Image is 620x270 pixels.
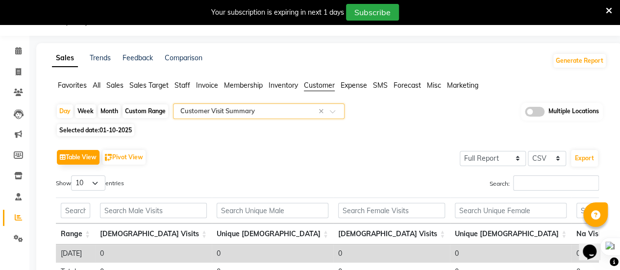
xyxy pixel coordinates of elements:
span: Marketing [447,81,478,90]
th: Unique Male: activate to sort column ascending [212,223,333,245]
span: Clear all [319,106,327,117]
a: Feedback [123,53,153,62]
img: pivot.png [105,154,112,161]
span: SMS [373,81,388,90]
label: Search: [490,175,599,191]
th: Male Visits: activate to sort column ascending [95,223,212,245]
span: All [93,81,100,90]
div: Month [98,104,121,118]
button: Export [571,150,598,167]
button: Table View [57,150,99,165]
span: Inventory [269,81,298,90]
span: Invoice [196,81,218,90]
span: Membership [224,81,263,90]
span: Selected date: [57,124,134,136]
span: Staff [174,81,190,90]
input: Search Unique Male [217,203,328,218]
button: Pivot View [102,150,146,165]
button: Subscribe [346,4,399,21]
th: Range: activate to sort column ascending [56,223,95,245]
select: Showentries [71,175,105,191]
div: Custom Range [123,104,168,118]
th: Unique Female: activate to sort column ascending [450,223,571,245]
a: Comparison [165,53,202,62]
span: Sales Target [129,81,169,90]
td: 0 [450,245,571,263]
span: Customer [304,81,335,90]
div: Your subscription is expiring in next 1 days [211,7,344,18]
input: Search Male Visits [100,203,207,218]
td: 0 [212,245,333,263]
div: Week [75,104,96,118]
input: Search Range [61,203,90,218]
span: 01-10-2025 [99,126,132,134]
input: Search: [513,175,599,191]
iframe: chat widget [579,231,610,260]
th: Female Visits: activate to sort column ascending [333,223,450,245]
span: Multiple Locations [548,107,599,117]
input: Search Female Visits [338,203,445,218]
div: Day [57,104,73,118]
a: Trends [90,53,111,62]
span: Forecast [394,81,421,90]
label: Show entries [56,175,124,191]
td: [DATE] [56,245,95,263]
span: Favorites [58,81,87,90]
td: 0 [571,245,619,263]
td: 0 [95,245,212,263]
input: Search Unique Female [455,203,567,218]
span: Misc [427,81,441,90]
input: Search Na Visits [576,203,614,218]
span: Expense [341,81,367,90]
th: Na Visits: activate to sort column ascending [571,223,619,245]
td: 0 [333,245,450,263]
button: Generate Report [553,54,606,68]
span: Sales [106,81,124,90]
a: Sales [52,49,78,67]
